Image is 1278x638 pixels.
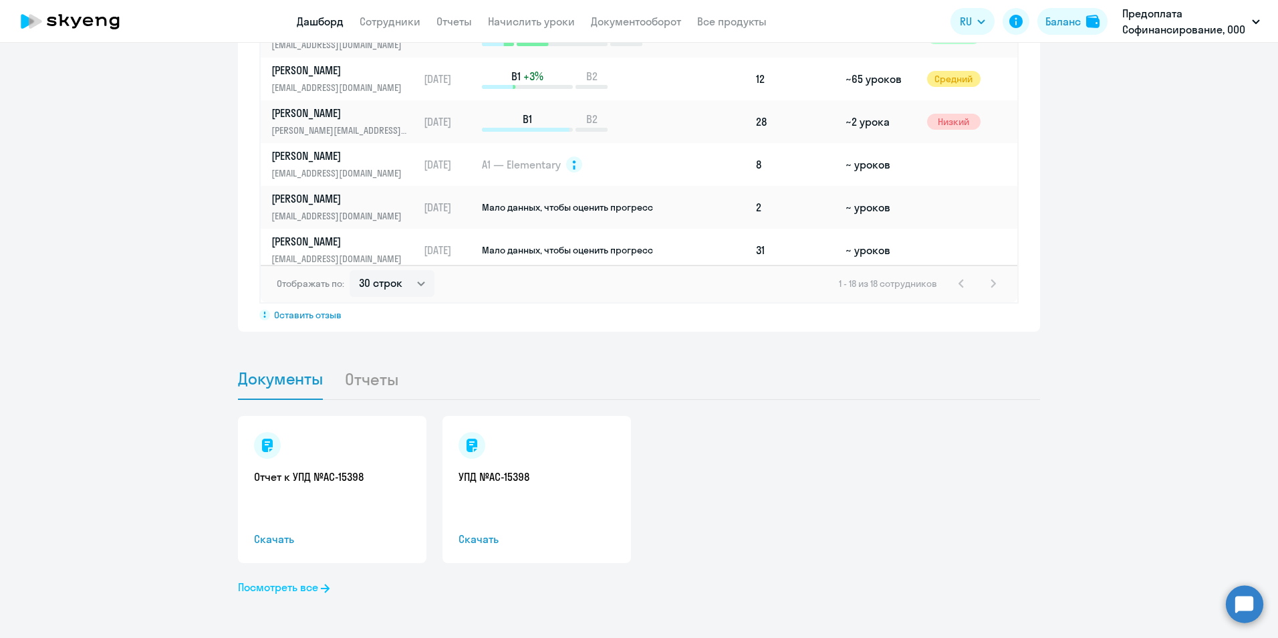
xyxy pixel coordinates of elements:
[360,15,420,28] a: Сотрудники
[751,186,840,229] td: 2
[418,143,481,186] td: [DATE]
[277,278,344,290] span: Отображать по:
[1122,5,1247,37] p: Предоплата Софинансирование, ООО "ХАЯТ КИМЬЯ"
[238,579,330,595] a: Посмотреть все
[271,37,409,52] p: [EMAIL_ADDRESS][DOMAIN_NAME]
[1086,15,1100,28] img: balance
[254,469,410,484] a: Отчет к УПД №AC-15398
[271,251,409,266] p: [EMAIL_ADDRESS][DOMAIN_NAME]
[297,15,344,28] a: Дашборд
[751,100,840,143] td: 28
[418,186,481,229] td: [DATE]
[751,143,840,186] td: 8
[482,244,653,256] span: Мало данных, чтобы оценить прогресс
[751,229,840,272] td: 31
[488,15,575,28] a: Начислить уроки
[591,15,681,28] a: Документооборот
[840,186,921,229] td: ~ уроков
[271,234,409,249] p: [PERSON_NAME]
[960,13,972,29] span: RU
[436,15,472,28] a: Отчеты
[459,531,615,547] span: Скачать
[418,58,481,100] td: [DATE]
[511,69,521,84] span: B1
[840,58,921,100] td: ~65 уроков
[271,123,409,138] p: [PERSON_NAME][EMAIL_ADDRESS][DOMAIN_NAME]
[950,8,995,35] button: RU
[459,469,615,484] a: УПД №AC-15398
[1116,5,1267,37] button: Предоплата Софинансирование, ООО "ХАЯТ КИМЬЯ"
[274,309,342,321] span: Оставить отзыв
[238,368,323,389] span: Документы
[271,80,409,95] p: [EMAIL_ADDRESS][DOMAIN_NAME]
[839,278,937,290] span: 1 - 18 из 18 сотрудников
[586,69,598,84] span: B2
[238,358,1040,400] ul: Tabs
[271,191,418,223] a: [PERSON_NAME][EMAIL_ADDRESS][DOMAIN_NAME]
[271,191,409,206] p: [PERSON_NAME]
[271,106,418,138] a: [PERSON_NAME][PERSON_NAME][EMAIL_ADDRESS][DOMAIN_NAME]
[840,229,921,272] td: ~ уроков
[271,148,418,181] a: [PERSON_NAME][EMAIL_ADDRESS][DOMAIN_NAME]
[927,114,981,130] span: Низкий
[523,69,543,84] span: +3%
[927,71,981,87] span: Средний
[840,143,921,186] td: ~ уроков
[271,106,409,120] p: [PERSON_NAME]
[586,112,598,126] span: B2
[482,157,561,172] span: A1 — Elementary
[418,100,481,143] td: [DATE]
[271,63,418,95] a: [PERSON_NAME][EMAIL_ADDRESS][DOMAIN_NAME]
[697,15,767,28] a: Все продукты
[840,100,921,143] td: ~2 урока
[271,148,409,163] p: [PERSON_NAME]
[418,229,481,272] td: [DATE]
[1037,8,1108,35] button: Балансbalance
[271,166,409,181] p: [EMAIL_ADDRESS][DOMAIN_NAME]
[254,531,410,547] span: Скачать
[271,234,418,266] a: [PERSON_NAME][EMAIL_ADDRESS][DOMAIN_NAME]
[482,201,653,213] span: Мало данных, чтобы оценить прогресс
[523,112,532,126] span: B1
[751,58,840,100] td: 12
[1045,13,1081,29] div: Баланс
[271,63,409,78] p: [PERSON_NAME]
[271,209,409,223] p: [EMAIL_ADDRESS][DOMAIN_NAME]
